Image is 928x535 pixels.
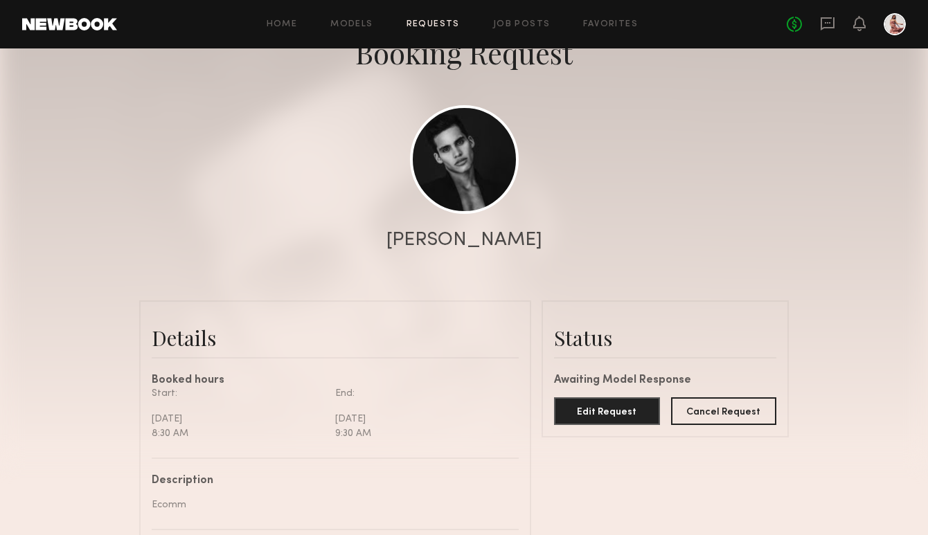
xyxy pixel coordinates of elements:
[583,20,638,29] a: Favorites
[152,426,325,441] div: 8:30 AM
[335,412,508,426] div: [DATE]
[152,375,519,386] div: Booked hours
[267,20,298,29] a: Home
[152,412,325,426] div: [DATE]
[335,386,508,401] div: End:
[493,20,551,29] a: Job Posts
[407,20,460,29] a: Requests
[355,33,573,72] div: Booking Request
[152,498,508,512] div: Ecomm
[554,375,776,386] div: Awaiting Model Response
[152,475,508,487] div: Description
[671,397,777,425] button: Cancel Request
[330,20,373,29] a: Models
[152,324,519,352] div: Details
[152,386,325,401] div: Start:
[554,324,776,352] div: Status
[554,397,660,425] button: Edit Request
[386,230,542,250] div: [PERSON_NAME]
[335,426,508,441] div: 9:30 AM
